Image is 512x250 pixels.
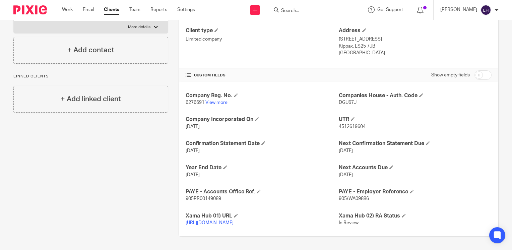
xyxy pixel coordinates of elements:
[186,27,338,34] h4: Client type
[128,24,150,30] p: More details
[339,50,492,56] p: [GEOGRAPHIC_DATA]
[150,6,167,13] a: Reports
[377,7,403,12] span: Get Support
[339,140,492,147] h4: Next Confirmation Statement Due
[339,196,369,201] span: 905/WA09886
[177,6,195,13] a: Settings
[62,6,73,13] a: Work
[205,100,228,105] a: View more
[280,8,341,14] input: Search
[339,36,492,43] p: [STREET_ADDRESS]
[61,94,121,104] h4: + Add linked client
[186,188,338,195] h4: PAYE - Accounts Office Ref.
[440,6,477,13] p: [PERSON_NAME]
[67,45,114,55] h4: + Add contact
[186,164,338,171] h4: Year End Date
[339,164,492,171] h4: Next Accounts Due
[104,6,119,13] a: Clients
[186,124,200,129] span: [DATE]
[339,173,353,177] span: [DATE]
[186,36,338,43] p: Limited company
[186,116,338,123] h4: Company Incorporated On
[13,74,168,79] p: Linked clients
[186,92,338,99] h4: Company Reg. No.
[186,140,338,147] h4: Confirmation Statement Date
[431,72,470,78] label: Show empty fields
[186,73,338,78] h4: CUSTOM FIELDS
[13,5,47,14] img: Pixie
[339,148,353,153] span: [DATE]
[339,221,359,225] span: In Review
[186,221,234,225] a: [URL][DOMAIN_NAME]
[186,212,338,220] h4: Xama Hub 01) URL
[83,6,94,13] a: Email
[129,6,140,13] a: Team
[339,212,492,220] h4: Xama Hub 02) RA Status
[339,124,366,129] span: 4512619604
[186,148,200,153] span: [DATE]
[339,100,357,105] span: DGU67J
[481,5,491,15] img: svg%3E
[339,92,492,99] h4: Companies House - Auth. Code
[186,100,204,105] span: 6276691
[339,43,492,50] p: Kippax, LS25 7JB
[339,27,492,34] h4: Address
[186,173,200,177] span: [DATE]
[186,196,221,201] span: 905PR00149089
[339,116,492,123] h4: UTR
[339,188,492,195] h4: PAYE - Employer Reference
